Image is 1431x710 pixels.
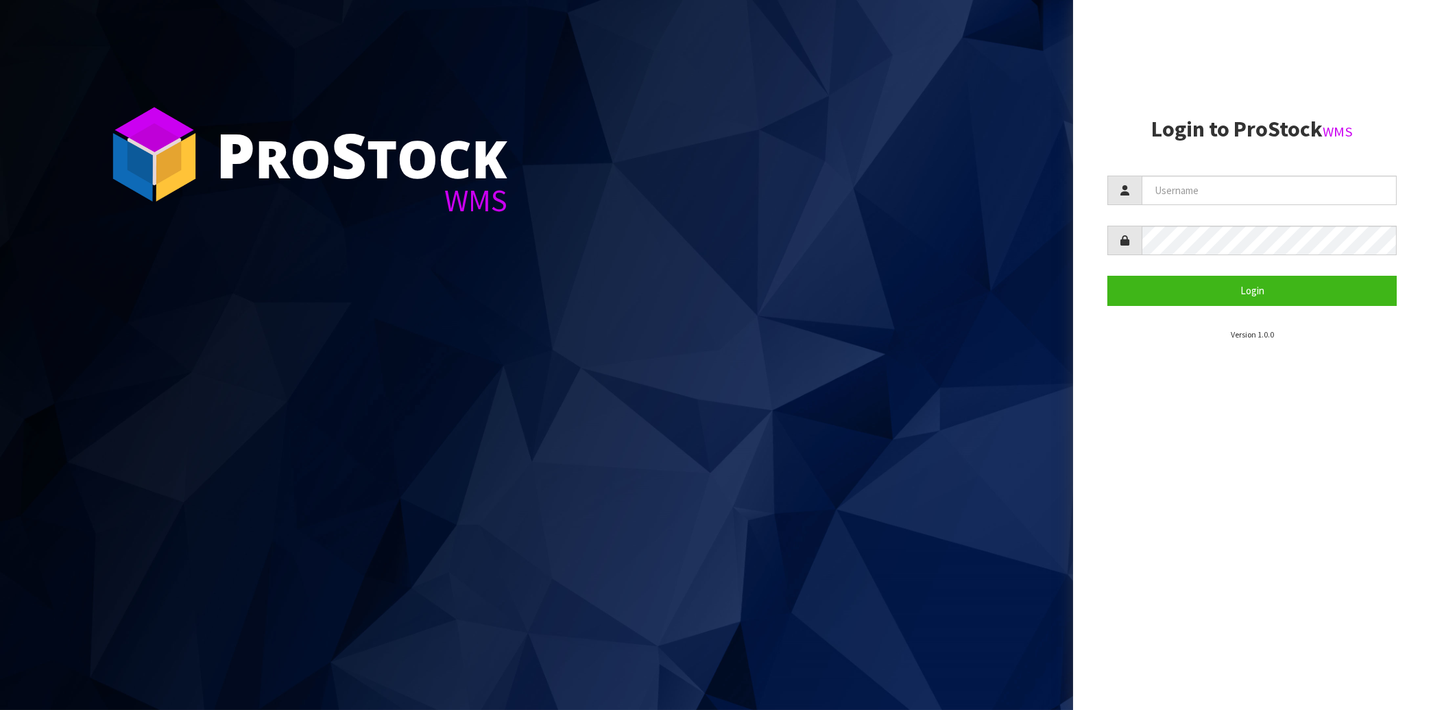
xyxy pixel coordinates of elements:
div: WMS [216,185,507,216]
input: Username [1142,176,1397,205]
img: ProStock Cube [103,103,206,206]
span: P [216,113,255,196]
small: Version 1.0.0 [1231,329,1274,340]
span: S [331,113,367,196]
h2: Login to ProStock [1107,117,1397,141]
div: ro tock [216,123,507,185]
small: WMS [1323,123,1353,141]
button: Login [1107,276,1397,305]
